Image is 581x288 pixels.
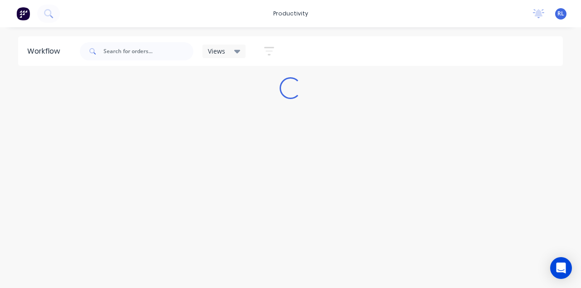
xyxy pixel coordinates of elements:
[103,42,193,60] input: Search for orders...
[269,7,313,20] div: productivity
[557,10,564,18] span: RL
[550,257,572,279] div: Open Intercom Messenger
[27,46,64,57] div: Workflow
[208,46,225,56] span: Views
[16,7,30,20] img: Factory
